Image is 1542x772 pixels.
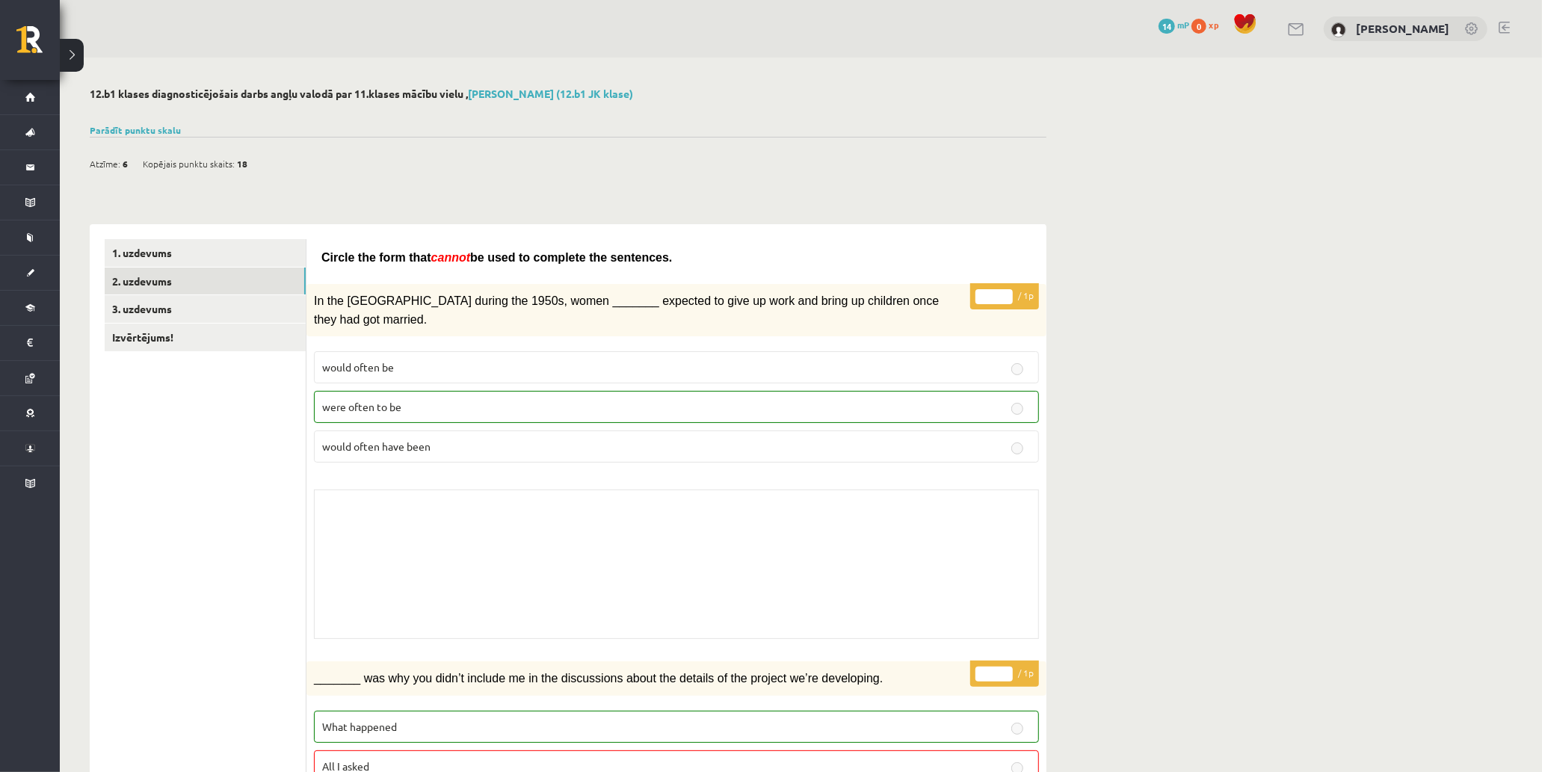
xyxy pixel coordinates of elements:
[1209,19,1218,31] span: xp
[143,152,235,175] span: Kopējais punktu skaits:
[16,26,60,64] a: Rīgas 1. Tālmācības vidusskola
[90,152,120,175] span: Atzīme:
[123,152,128,175] span: 6
[322,360,394,374] span: would often be
[1331,22,1346,37] img: Ralfs Cipulis
[1011,723,1023,735] input: What happened
[1011,363,1023,375] input: would often be
[1011,403,1023,415] input: were often to be
[314,672,883,685] span: _______ was why you didn’t include me in the discussions about the details of the project we’re d...
[105,268,306,295] a: 2. uzdevums
[1159,19,1175,34] span: 14
[970,283,1039,309] p: / 1p
[105,324,306,351] a: Izvērtējums!
[1191,19,1226,31] a: 0 xp
[1356,21,1449,36] a: [PERSON_NAME]
[321,251,431,264] span: Circle the form that
[237,152,247,175] span: 18
[105,239,306,267] a: 1. uzdevums
[322,439,431,453] span: would often have been
[1011,442,1023,454] input: would often have been
[314,294,939,325] span: In the [GEOGRAPHIC_DATA] during the 1950s, women _______ expected to give up work and bring up ch...
[1177,19,1189,31] span: mP
[1159,19,1189,31] a: 14 mP
[90,87,1046,100] h2: 12.b1 klases diagnosticējošais darbs angļu valodā par 11.klases mācību vielu ,
[322,720,397,733] span: What happened
[90,124,181,136] a: Parādīt punktu skalu
[1191,19,1206,34] span: 0
[431,251,470,264] span: cannot
[470,251,672,264] span: be used to complete the sentences.
[468,87,633,100] a: [PERSON_NAME] (12.b1 JK klase)
[105,295,306,323] a: 3. uzdevums
[970,661,1039,687] p: / 1p
[322,400,401,413] span: were often to be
